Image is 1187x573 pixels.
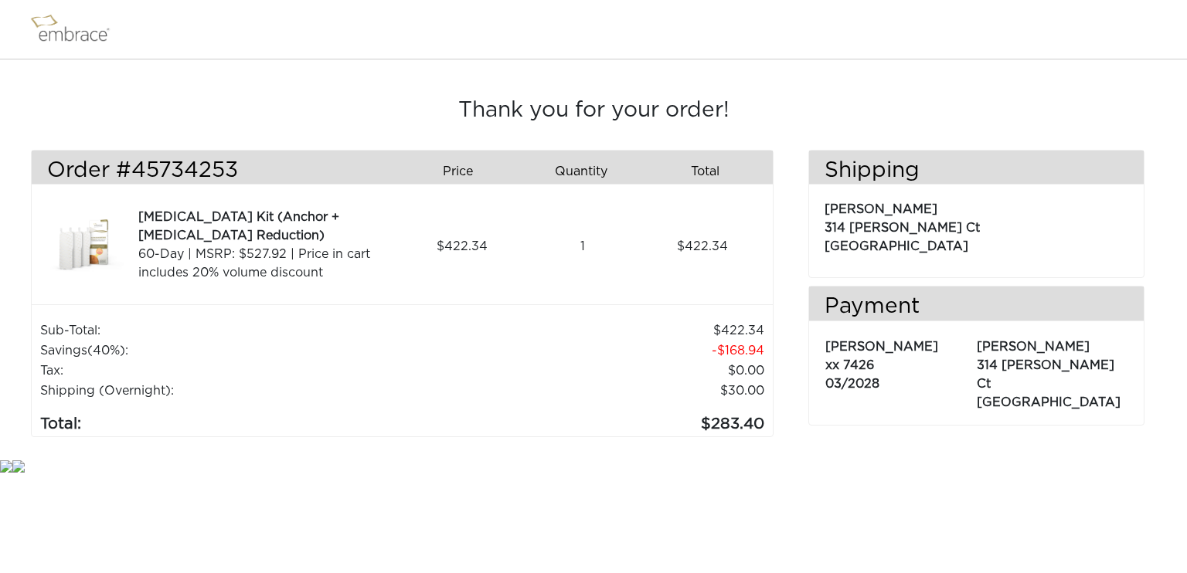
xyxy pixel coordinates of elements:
[39,341,438,361] td: Savings :
[27,10,128,49] img: logo.png
[580,237,585,256] span: 1
[438,381,764,401] td: $30.00
[438,320,764,341] td: 422.34
[12,460,25,473] img: star.gif
[138,245,396,282] div: 60-Day | MSRP: $527.92 | Price in cart includes 20% volume discount
[31,98,1156,124] h3: Thank you for your order!
[39,320,438,341] td: Sub-Total:
[437,237,488,256] span: 422.34
[87,344,125,357] span: (40%)
[825,341,938,353] span: [PERSON_NAME]
[438,341,764,361] td: 168.94
[809,294,1144,320] h3: Payment
[39,401,438,436] td: Total:
[39,361,438,381] td: Tax:
[809,158,1144,185] h3: Shipping
[825,359,874,371] span: xx 7426
[138,208,396,245] div: [MEDICAL_DATA] Kit (Anchor + [MEDICAL_DATA] Reduction)
[677,237,728,256] span: 422.34
[438,361,764,381] td: 0.00
[977,330,1127,412] p: [PERSON_NAME] 314 [PERSON_NAME] Ct [GEOGRAPHIC_DATA]
[649,158,773,185] div: Total
[47,208,124,285] img: 7c0420a2-8cf1-11e7-a4ca-02e45ca4b85b.jpeg
[825,378,879,390] span: 03/2028
[39,381,438,401] td: Shipping (Overnight):
[47,158,390,185] h3: Order #45734253
[438,401,764,436] td: 283.40
[402,158,525,185] div: Price
[825,192,1128,256] p: [PERSON_NAME] 314 [PERSON_NAME] Ct [GEOGRAPHIC_DATA]
[555,162,607,181] span: Quantity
